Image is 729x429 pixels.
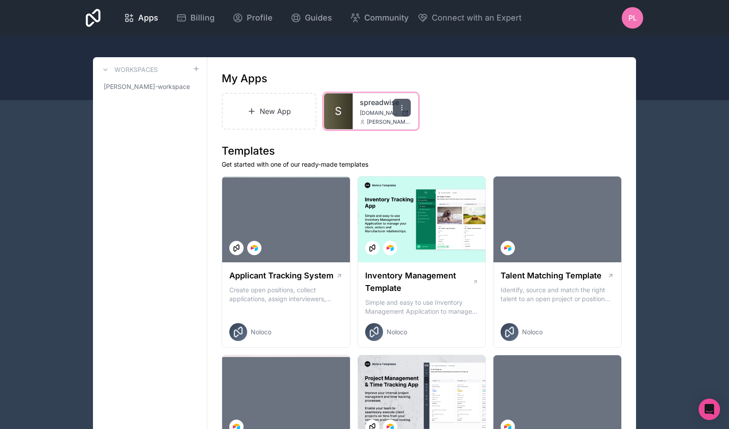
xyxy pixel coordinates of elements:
img: Airtable Logo [251,244,258,252]
a: New App [222,93,316,130]
h1: Templates [222,144,622,158]
a: Guides [283,8,339,28]
span: S [335,104,341,118]
p: Get started with one of our ready-made templates [222,160,622,169]
span: Billing [190,12,215,24]
h1: My Apps [222,71,267,86]
span: PL [628,13,637,23]
h1: Talent Matching Template [501,269,602,282]
a: Apps [117,8,165,28]
span: Noloco [387,328,407,336]
h1: Inventory Management Template [365,269,472,294]
a: Workspaces [100,64,158,75]
span: [DOMAIN_NAME] [360,109,398,117]
h1: Applicant Tracking System [229,269,333,282]
a: [PERSON_NAME]-workspace [100,79,200,95]
img: Airtable Logo [387,244,394,252]
h3: Workspaces [114,65,158,74]
span: Profile [247,12,273,24]
span: Community [364,12,409,24]
a: S [324,93,353,129]
img: Airtable Logo [504,244,511,252]
p: Create open positions, collect applications, assign interviewers, centralise candidate feedback a... [229,286,343,303]
a: Community [343,8,416,28]
p: Simple and easy to use Inventory Management Application to manage your stock, orders and Manufact... [365,298,479,316]
a: Billing [169,8,222,28]
span: [PERSON_NAME][EMAIL_ADDRESS] [367,118,411,126]
span: Apps [138,12,158,24]
button: Connect with an Expert [417,12,522,24]
span: [PERSON_NAME]-workspace [104,82,190,91]
span: Connect with an Expert [432,12,522,24]
span: Noloco [251,328,271,336]
a: Profile [225,8,280,28]
span: Guides [305,12,332,24]
a: [DOMAIN_NAME] [360,109,411,117]
a: spreadwise [360,97,411,108]
p: Identify, source and match the right talent to an open project or position with our Talent Matchi... [501,286,614,303]
div: Open Intercom Messenger [699,399,720,420]
span: Noloco [522,328,543,336]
